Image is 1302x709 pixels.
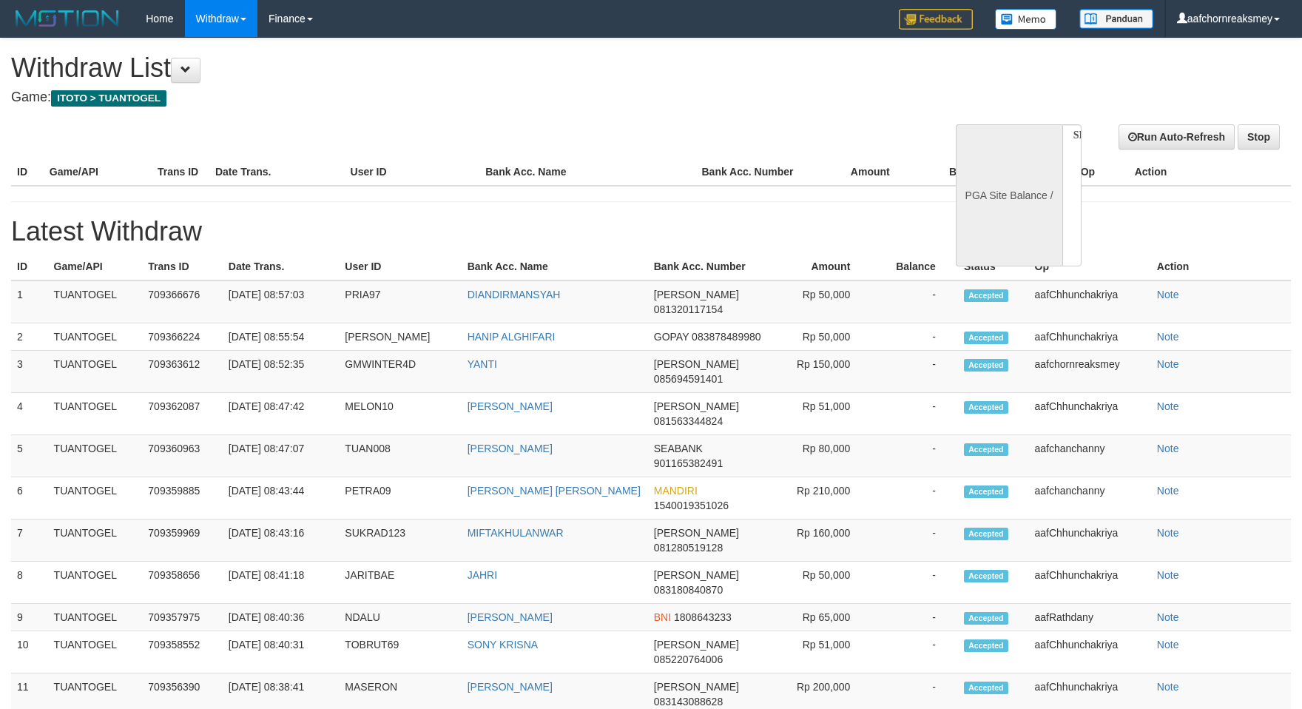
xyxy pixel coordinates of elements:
[964,332,1008,344] span: Accepted
[1029,351,1151,393] td: aafchornreaksmey
[912,158,1011,186] th: Balance
[48,351,143,393] td: TUANTOGEL
[11,253,48,280] th: ID
[654,303,723,315] span: 081320117154
[339,562,461,604] td: JARITBAE
[11,158,44,186] th: ID
[223,631,340,673] td: [DATE] 08:40:31
[872,253,958,280] th: Balance
[1157,611,1179,623] a: Note
[209,158,345,186] th: Date Trans.
[654,611,671,623] span: BNI
[48,323,143,351] td: TUANTOGEL
[468,681,553,693] a: [PERSON_NAME]
[772,393,872,435] td: Rp 51,000
[964,528,1008,540] span: Accepted
[11,393,48,435] td: 4
[152,158,209,186] th: Trans ID
[654,696,723,708] span: 083143088628
[958,253,1029,280] th: Status
[345,158,480,186] th: User ID
[142,253,223,280] th: Trans ID
[223,520,340,562] td: [DATE] 08:43:16
[44,158,152,186] th: Game/API
[339,631,461,673] td: TOBRUT69
[48,604,143,631] td: TUANTOGEL
[11,477,48,520] td: 6
[468,485,641,497] a: [PERSON_NAME] [PERSON_NAME]
[692,331,760,343] span: 083878489980
[695,158,803,186] th: Bank Acc. Number
[1157,527,1179,539] a: Note
[654,443,703,454] span: SEABANK
[11,631,48,673] td: 10
[654,415,723,427] span: 081563344824
[654,569,739,581] span: [PERSON_NAME]
[654,542,723,554] span: 081280519128
[872,562,958,604] td: -
[772,351,872,393] td: Rp 150,000
[964,443,1008,456] span: Accepted
[872,393,958,435] td: -
[48,520,143,562] td: TUANTOGEL
[48,631,143,673] td: TUANTOGEL
[339,520,461,562] td: SUKRAD123
[654,584,723,596] span: 083180840870
[654,527,739,539] span: [PERSON_NAME]
[1157,443,1179,454] a: Note
[48,562,143,604] td: TUANTOGEL
[872,520,958,562] td: -
[11,351,48,393] td: 3
[772,477,872,520] td: Rp 210,000
[142,604,223,631] td: 709357975
[772,253,872,280] th: Amount
[1157,289,1179,300] a: Note
[654,289,739,300] span: [PERSON_NAME]
[48,477,143,520] td: TUANTOGEL
[872,631,958,673] td: -
[11,7,124,30] img: MOTION_logo.png
[654,639,739,651] span: [PERSON_NAME]
[468,527,564,539] a: MIFTAKHULANWAR
[1029,631,1151,673] td: aafChhunchakriya
[223,604,340,631] td: [DATE] 08:40:36
[48,435,143,477] td: TUANTOGEL
[142,435,223,477] td: 709360963
[772,435,872,477] td: Rp 80,000
[964,570,1008,582] span: Accepted
[654,485,698,497] span: MANDIRI
[1157,569,1179,581] a: Note
[142,351,223,393] td: 709363612
[1157,681,1179,693] a: Note
[1029,253,1151,280] th: Op
[11,53,853,83] h1: Withdraw List
[1157,331,1179,343] a: Note
[339,477,461,520] td: PETRA09
[772,562,872,604] td: Rp 50,000
[11,562,48,604] td: 8
[339,323,461,351] td: [PERSON_NAME]
[654,653,723,665] span: 085220764006
[772,604,872,631] td: Rp 65,000
[872,477,958,520] td: -
[142,323,223,351] td: 709366224
[1157,485,1179,497] a: Note
[339,280,461,323] td: PRIA97
[654,373,723,385] span: 085694591401
[1157,400,1179,412] a: Note
[872,435,958,477] td: -
[964,639,1008,652] span: Accepted
[1157,358,1179,370] a: Note
[654,358,739,370] span: [PERSON_NAME]
[654,681,739,693] span: [PERSON_NAME]
[142,520,223,562] td: 709359969
[964,612,1008,625] span: Accepted
[964,289,1008,302] span: Accepted
[223,253,340,280] th: Date Trans.
[654,331,689,343] span: GOPAY
[11,323,48,351] td: 2
[462,253,648,280] th: Bank Acc. Name
[872,280,958,323] td: -
[956,124,1062,266] div: PGA Site Balance /
[872,604,958,631] td: -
